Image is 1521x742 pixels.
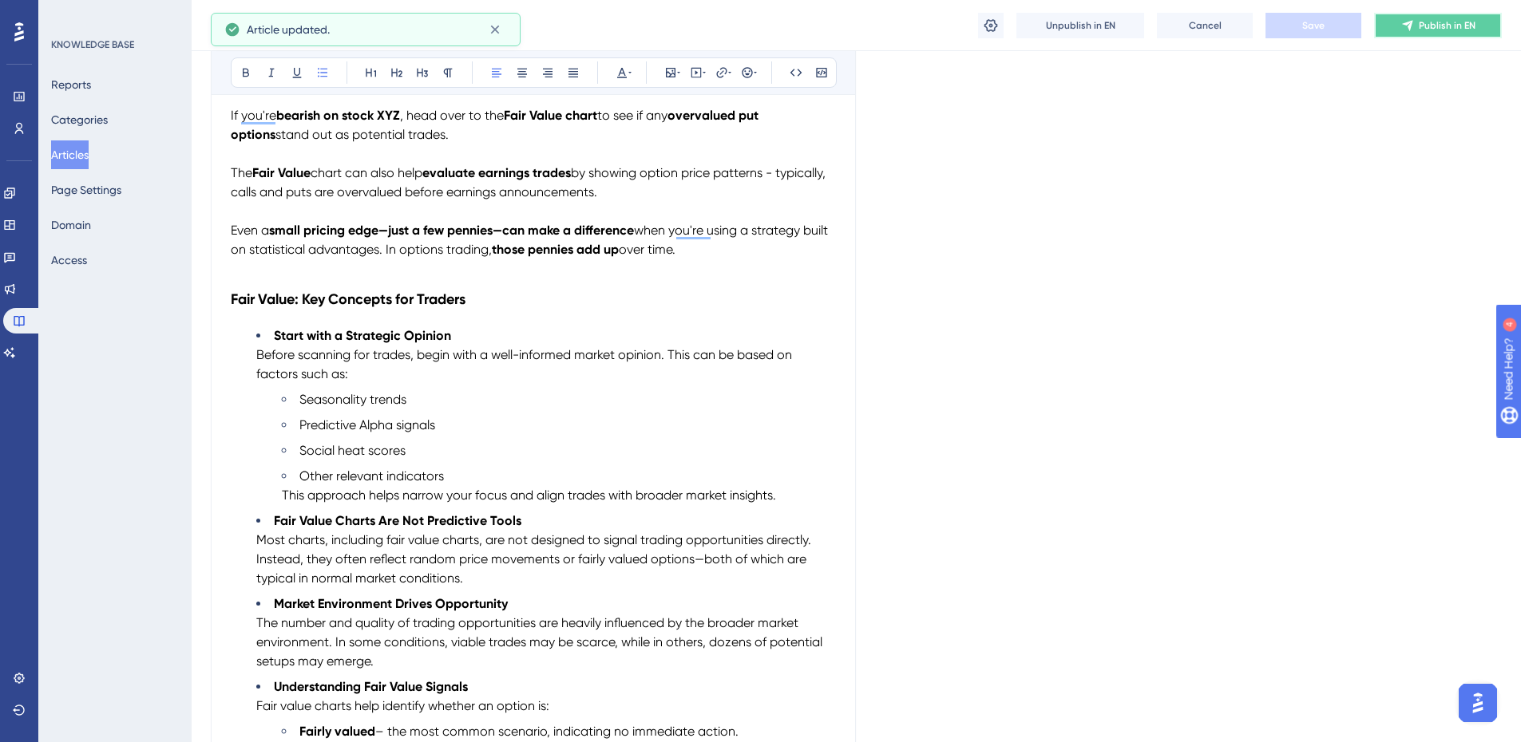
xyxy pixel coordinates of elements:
span: Other relevant indicators [299,468,444,483]
span: Save [1302,19,1325,32]
button: Categories [51,105,108,134]
span: The [231,165,252,180]
button: Unpublish in EN [1016,13,1144,38]
strong: Fair Value [252,165,311,180]
strong: bearish on stock XYZ [276,108,400,123]
button: Page Settings [51,176,121,204]
span: Publish in EN [1419,19,1475,32]
span: This approach helps narrow your focus and align trades with broader market insights. [282,487,776,503]
span: Even a [231,223,269,238]
strong: Fair Value: Key Concepts for Traders [231,290,465,308]
button: Access [51,246,87,274]
span: Social heat scores [299,443,406,458]
button: Domain [51,211,91,239]
strong: those pennies add up [492,242,619,257]
span: Before scanning for trades, begin with a well-informed market opinion. This can be based on facto... [256,347,795,381]
button: Publish in EN [1374,13,1502,38]
div: 4 [111,8,116,21]
button: Reports [51,70,91,99]
span: over time. [619,242,675,257]
iframe: UserGuiding AI Assistant Launcher [1454,679,1502,727]
button: Articles [51,140,89,169]
span: Fair value charts help identify whether an option is: [256,698,549,713]
strong: Fair Value chart [504,108,597,123]
span: If you're [231,108,276,123]
button: Cancel [1157,13,1253,38]
strong: Fair Value Charts Are Not Predictive Tools [274,513,521,528]
span: Predictive Alpha signals [299,417,435,432]
span: Cancel [1189,19,1222,32]
span: stand out as potential trades. [275,127,449,142]
strong: small pricing edge—just a few pennies—can make a difference [269,223,634,238]
span: – the most common scenario, indicating no immediate action. [375,724,739,739]
span: Article updated. [247,20,330,39]
strong: evaluate earnings trades [422,165,571,180]
button: Save [1266,13,1361,38]
strong: Understanding Fair Value Signals [274,679,468,694]
strong: Start with a Strategic Opinion [274,328,451,343]
span: Most charts, including fair value charts, are not designed to signal trading opportunities direct... [256,532,814,586]
span: The number and quality of trading opportunities are heavily influenced by the broader market envi... [256,615,826,669]
span: Need Help? [38,4,100,23]
span: Unpublish in EN [1046,19,1115,32]
span: chart can also help [311,165,422,180]
span: to see if any [597,108,667,123]
span: Seasonality trends [299,392,406,407]
strong: Market Environment Drives Opportunity [274,596,508,611]
span: , head over to the [400,108,504,123]
strong: Fairly valued [299,724,375,739]
div: KNOWLEDGE BASE [51,38,134,51]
